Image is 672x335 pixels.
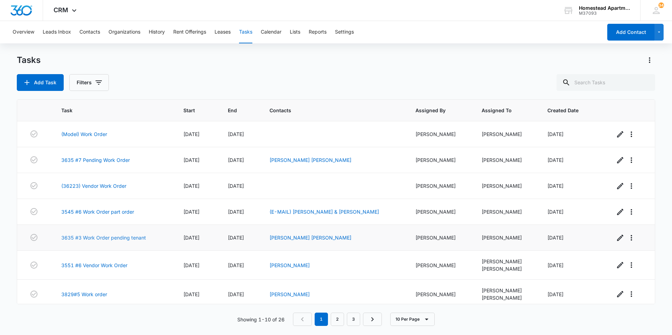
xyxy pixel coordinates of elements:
a: 3545 #6 Work Order part order [61,208,134,215]
input: Search Tasks [556,74,655,91]
button: History [149,21,165,43]
div: [PERSON_NAME] [415,156,464,164]
div: [PERSON_NAME] [415,262,464,269]
span: [DATE] [228,209,244,215]
div: [PERSON_NAME] [482,182,531,190]
button: Calendar [261,21,281,43]
span: [DATE] [547,235,563,241]
div: account id [579,11,630,16]
span: [DATE] [183,209,199,215]
div: [PERSON_NAME] [482,294,531,301]
span: Assigned To [482,107,520,114]
span: [DATE] [228,183,244,189]
a: 3635 #3 Work Order pending tenant [61,234,146,241]
button: 10 Per Page [390,313,435,326]
div: [PERSON_NAME] [415,130,464,138]
span: [DATE] [228,262,244,268]
button: Rent Offerings [173,21,206,43]
a: (E-MAIL) [PERSON_NAME] & [PERSON_NAME] [269,209,379,215]
div: [PERSON_NAME] [415,208,464,215]
h1: Tasks [17,55,41,65]
span: [DATE] [183,291,199,297]
span: [DATE] [228,235,244,241]
a: (36223) Vendor Work Order [61,182,126,190]
span: [DATE] [547,262,563,268]
span: [DATE] [183,183,199,189]
span: [DATE] [228,131,244,137]
button: Lists [290,21,300,43]
button: Settings [335,21,354,43]
a: Next Page [363,313,382,326]
button: Contacts [79,21,100,43]
div: [PERSON_NAME] [482,265,531,272]
div: [PERSON_NAME] [482,130,531,138]
button: Overview [13,21,34,43]
button: Tasks [239,21,252,43]
a: 3635 #7 Pending Work Order [61,156,130,164]
span: [DATE] [183,262,199,268]
a: (Model) Work Order [61,130,107,138]
button: Reports [309,21,327,43]
span: End [228,107,243,114]
span: [DATE] [547,291,563,297]
span: [DATE] [228,291,244,297]
button: Add Task [17,74,64,91]
div: [PERSON_NAME] [482,287,531,294]
a: 3829#5 Work order [61,291,107,298]
div: [PERSON_NAME] [482,208,531,215]
button: Organizations [108,21,140,43]
span: Created Date [547,107,588,114]
div: account name [579,5,630,11]
div: [PERSON_NAME] [482,156,531,164]
nav: Pagination [293,313,382,326]
button: Leases [215,21,231,43]
p: Showing 1-10 of 26 [237,316,285,323]
div: [PERSON_NAME] [415,182,464,190]
span: [DATE] [547,209,563,215]
span: [DATE] [183,235,199,241]
span: [DATE] [228,157,244,163]
div: [PERSON_NAME] [482,234,531,241]
a: Page 3 [347,313,360,326]
span: Task [61,107,156,114]
span: [DATE] [547,131,563,137]
div: notifications count [658,2,664,8]
span: [DATE] [547,157,563,163]
span: Start [183,107,201,114]
a: [PERSON_NAME] [PERSON_NAME] [269,157,351,163]
a: [PERSON_NAME] [269,291,310,297]
span: 34 [658,2,664,8]
span: Assigned By [415,107,454,114]
span: [DATE] [547,183,563,189]
button: Add Contact [607,24,654,41]
a: [PERSON_NAME] [PERSON_NAME] [269,235,351,241]
em: 1 [315,313,328,326]
span: CRM [54,6,68,14]
a: Page 2 [331,313,344,326]
a: [PERSON_NAME] [269,262,310,268]
button: Leads Inbox [43,21,71,43]
button: Filters [69,74,109,91]
span: [DATE] [183,131,199,137]
button: Actions [644,55,655,66]
a: 3551 #6 Vendor Work Order [61,262,127,269]
span: [DATE] [183,157,199,163]
div: [PERSON_NAME] [415,234,464,241]
div: [PERSON_NAME] [415,291,464,298]
span: Contacts [269,107,388,114]
div: [PERSON_NAME] [482,258,531,265]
